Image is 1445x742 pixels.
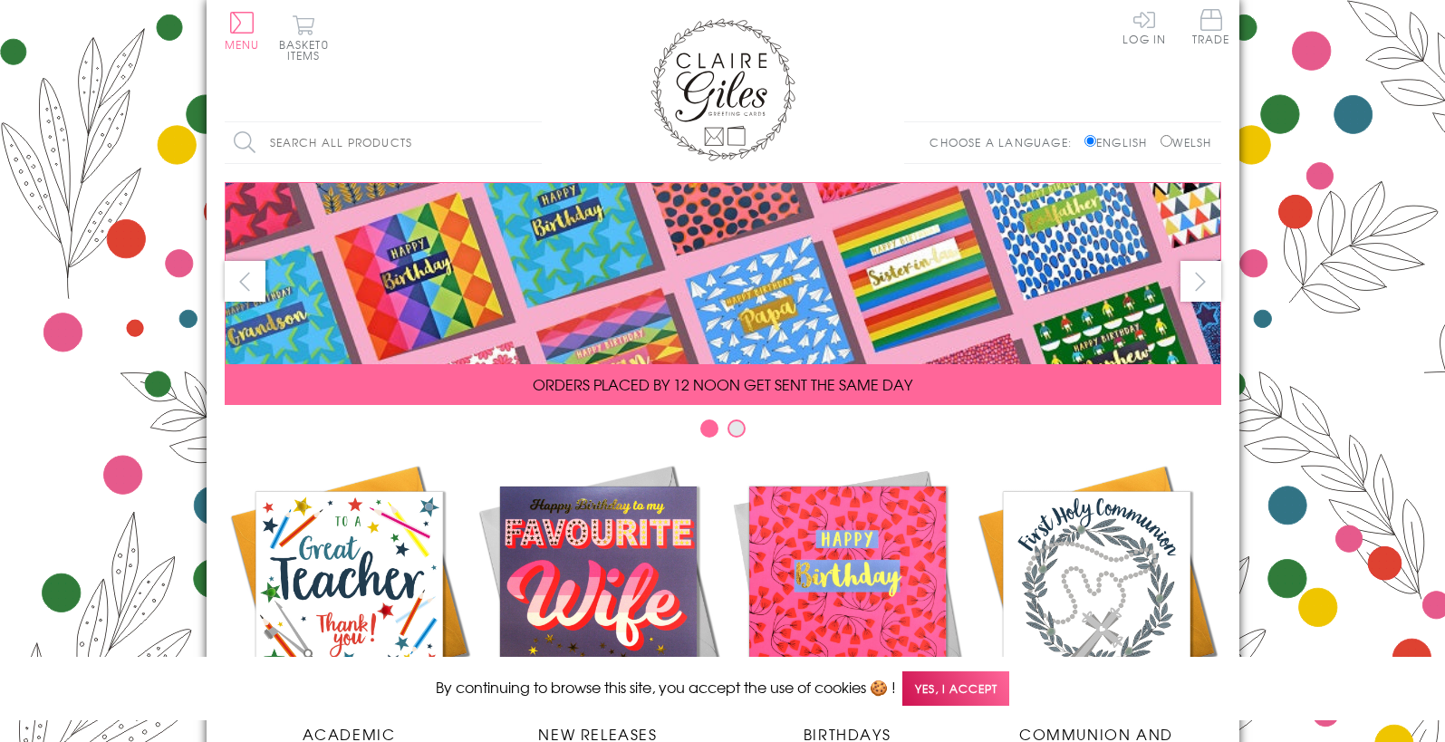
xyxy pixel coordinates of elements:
[650,18,795,161] img: Claire Giles Greetings Cards
[279,14,329,61] button: Basket0 items
[287,36,329,63] span: 0 items
[930,134,1081,150] p: Choose a language:
[700,419,718,438] button: Carousel Page 1 (Current Slide)
[1161,134,1212,150] label: Welsh
[1122,9,1166,44] a: Log In
[225,419,1221,447] div: Carousel Pagination
[225,12,260,50] button: Menu
[225,261,265,302] button: prev
[1084,135,1096,147] input: English
[902,671,1009,707] span: Yes, I accept
[1180,261,1221,302] button: next
[1161,135,1172,147] input: Welsh
[727,419,746,438] button: Carousel Page 2
[1192,9,1230,44] span: Trade
[524,122,542,163] input: Search
[225,36,260,53] span: Menu
[225,122,542,163] input: Search all products
[1084,134,1156,150] label: English
[533,373,912,395] span: ORDERS PLACED BY 12 NOON GET SENT THE SAME DAY
[1192,9,1230,48] a: Trade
